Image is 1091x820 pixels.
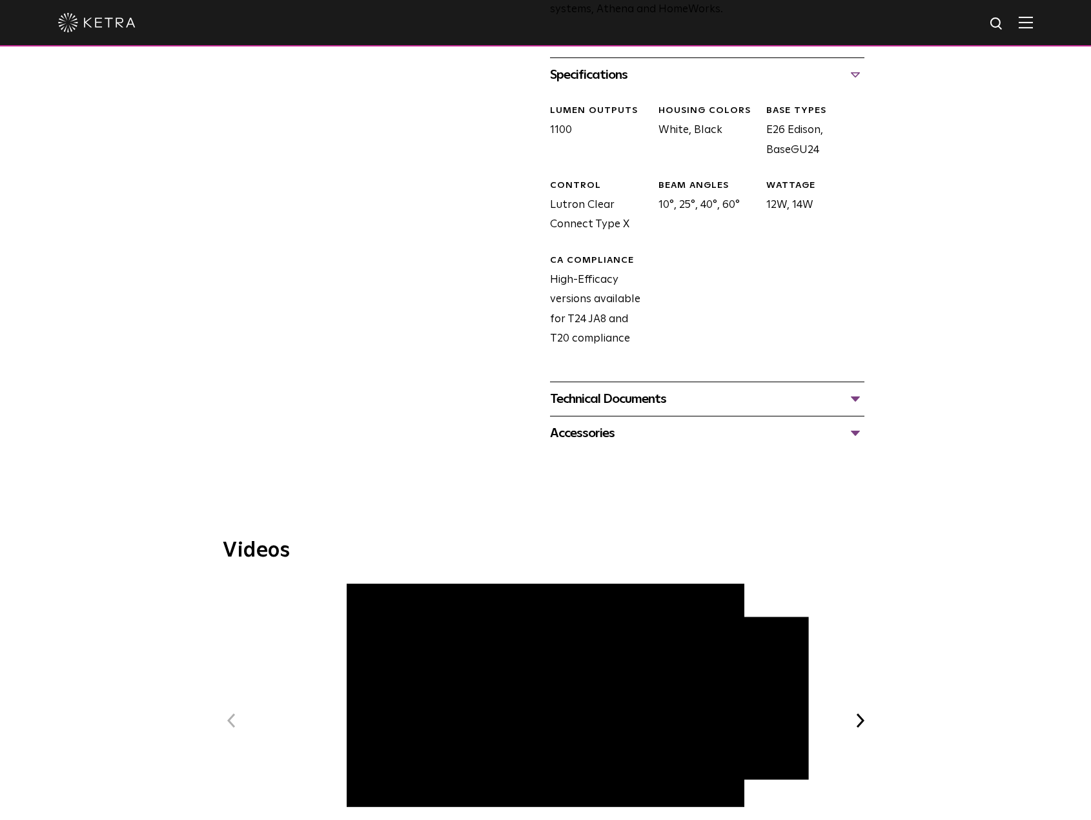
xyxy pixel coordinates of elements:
button: Previous [223,712,240,729]
div: CONTROL [550,179,648,192]
div: BASE TYPES [766,105,864,118]
div: BEAM ANGLES [658,179,757,192]
div: White, Black [649,105,757,160]
div: Specifications [550,65,864,85]
img: ketra-logo-2019-white [58,13,136,32]
div: E26 Edison, BaseGU24 [757,105,864,160]
div: WATTAGE [766,179,864,192]
h3: Videos [223,540,868,561]
img: Hamburger%20Nav.svg [1019,16,1033,28]
div: LUMEN OUTPUTS [550,105,648,118]
div: 10°, 25°, 40°, 60° [649,179,757,235]
div: 12W, 14W [757,179,864,235]
div: Accessories [550,423,864,444]
div: Lutron Clear Connect Type X [540,179,648,235]
div: CA Compliance [550,254,648,267]
div: HOUSING COLORS [658,105,757,118]
img: search icon [989,16,1005,32]
div: Technical Documents [550,389,864,409]
button: Next [851,712,868,729]
div: 1100 [540,105,648,160]
div: High-Efficacy versions available for T24 JA8 and T20 compliance [540,254,648,349]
